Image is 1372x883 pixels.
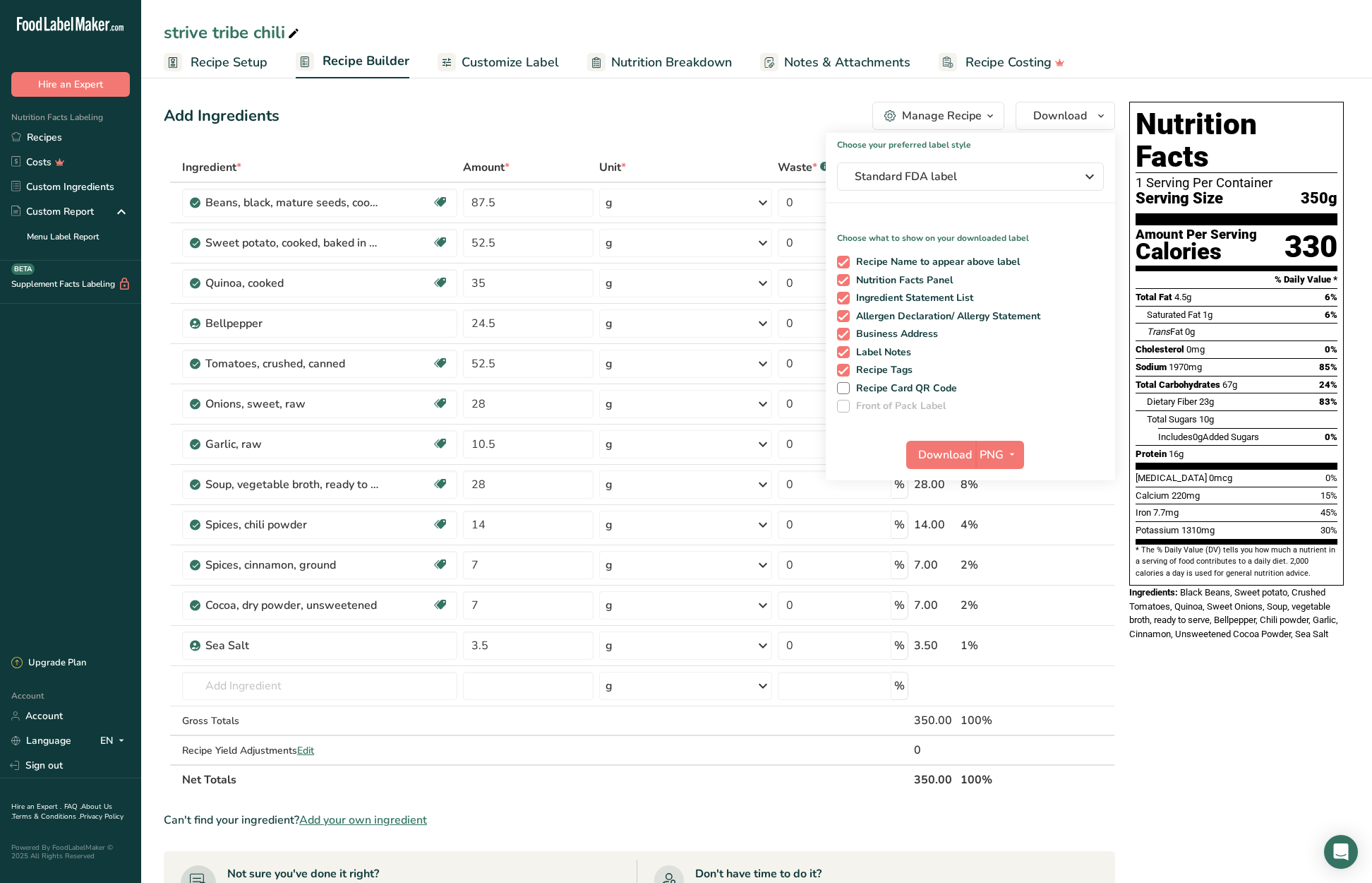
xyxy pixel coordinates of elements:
[1193,432,1203,442] span: 0g
[205,315,382,332] div: Bellpepper
[296,45,409,79] a: Recipe Builder
[323,52,409,71] span: Recipe Builder
[205,436,382,453] div: Garlic, raw
[1147,309,1200,320] span: Saturated Fat
[784,53,910,72] span: Notes & Attachments
[606,516,613,533] div: g
[11,656,86,670] div: Upgrade Plan
[778,159,829,176] div: Waste
[1153,507,1179,518] span: 7.7mg
[11,204,94,219] div: Custom Report
[850,382,958,395] span: Recipe Card QR Code
[1136,449,1167,459] span: Protein
[205,597,382,614] div: Cocoa, dry powder, unsweetened
[606,436,613,453] div: g
[1136,228,1257,242] div: Amount Per Serving
[850,292,974,304] span: Ingredient Statement List
[1136,292,1172,302] span: Total Fat
[1136,242,1257,262] div: Calories
[914,637,956,654] div: 3.50
[205,557,382,574] div: Spices, cinnamon, ground
[961,476,1048,493] div: 8%
[902,107,982,124] div: Manage Recipe
[1324,835,1358,869] div: Open Intercom Messenger
[1319,362,1337,372] span: 85%
[1222,379,1237,390] span: 67g
[1136,108,1337,173] h1: Nutrition Facts
[961,557,1048,574] div: 2%
[911,764,958,794] th: 350.00
[975,441,1024,469] button: PNG
[205,637,382,654] div: Sea Salt
[1147,396,1197,407] span: Dietary Fiber
[1136,344,1184,355] span: Cholesterol
[191,53,267,72] span: Recipe Setup
[914,597,956,614] div: 7.00
[182,159,241,176] span: Ingredient
[850,256,1021,268] span: Recipe Name to appear above label
[872,102,1004,130] button: Manage Recipe
[611,53,732,72] span: Nutrition Breakdown
[855,168,1066,185] span: Standard FDA label
[164,105,279,128] div: Add Ingredients
[1301,190,1337,208] span: 350g
[1016,102,1115,130] button: Download
[606,597,613,614] div: g
[1129,587,1338,639] span: Black Beans, Sweet potato, Crushed Tomatoes, Quinoa, Sweet Onions, Soup, vegetable broth, ready t...
[1181,525,1215,535] span: 1310mg
[1320,525,1337,535] span: 30%
[64,802,81,812] a: FAQ .
[100,733,130,749] div: EN
[914,476,956,493] div: 28.00
[1158,432,1259,442] span: Includes Added Sugars
[965,53,1052,72] span: Recipe Costing
[205,355,382,372] div: Tomatoes, crushed, canned
[1325,344,1337,355] span: 0%
[205,194,382,211] div: Beans, black, mature seeds, cooked, boiled, without salt
[1147,326,1170,337] i: Trans
[1172,490,1200,501] span: 220mg
[205,396,382,413] div: Onions, sweet, raw
[205,275,382,292] div: Quinoa, cooked
[1185,326,1195,337] span: 0g
[1319,379,1337,390] span: 24%
[914,557,956,574] div: 7.00
[1136,507,1151,518] span: Iron
[1320,507,1337,518] span: 45%
[438,47,559,78] a: Customize Label
[1325,292,1337,302] span: 6%
[11,728,71,753] a: Language
[850,364,913,377] span: Recipe Tags
[1136,525,1179,535] span: Potassium
[1186,344,1205,355] span: 0mg
[80,812,124,822] a: Privacy Policy
[12,812,80,822] a: Terms & Conditions .
[837,162,1104,191] button: Standard FDA label
[11,263,35,275] div: BETA
[1209,473,1232,483] span: 0mcg
[1136,176,1337,190] div: 1 Serving Per Container
[906,441,975,469] button: Download
[606,396,613,413] div: g
[1147,414,1197,425] span: Total Sugars
[850,328,939,340] span: Business Address
[958,764,1051,794] th: 100%
[1136,271,1337,288] section: % Daily Value *
[918,446,972,463] span: Download
[1284,228,1337,266] div: 330
[1203,309,1212,320] span: 1g
[914,742,956,759] div: 0
[1199,414,1214,425] span: 10g
[182,672,457,700] input: Add Ingredient
[850,310,1041,323] span: Allergen Declaration/ Allergy Statement
[1174,292,1191,302] span: 4.5g
[826,133,1115,151] h1: Choose your preferred label style
[1199,396,1214,407] span: 23g
[297,744,314,757] span: Edit
[850,400,946,413] span: Front of Pack Label
[1325,432,1337,442] span: 0%
[1136,362,1167,372] span: Sodium
[587,47,732,78] a: Nutrition Breakdown
[205,476,382,493] div: Soup, vegetable broth, ready to serve
[1325,473,1337,483] span: 0%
